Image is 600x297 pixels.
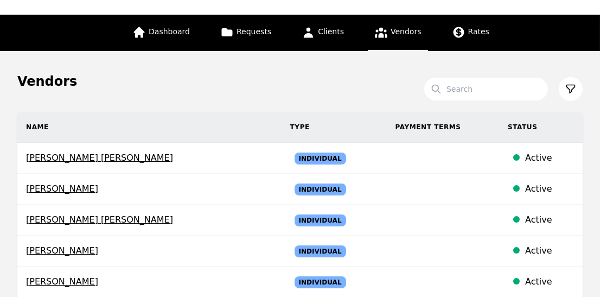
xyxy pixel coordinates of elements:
[445,15,496,51] a: Rates
[559,77,583,101] button: Filter
[525,151,574,165] div: Active
[17,73,77,90] h1: Vendors
[26,182,273,195] span: [PERSON_NAME]
[499,112,583,143] th: Status
[26,151,273,165] span: [PERSON_NAME] [PERSON_NAME]
[126,15,196,51] a: Dashboard
[295,153,346,165] span: Individual
[295,276,346,288] span: Individual
[318,27,344,36] span: Clients
[525,213,574,226] div: Active
[295,184,346,195] span: Individual
[391,27,421,36] span: Vendors
[468,27,489,36] span: Rates
[237,27,271,36] span: Requests
[525,275,574,288] div: Active
[295,214,346,226] span: Individual
[525,244,574,257] div: Active
[386,112,499,143] th: Payment Terms
[214,15,278,51] a: Requests
[26,244,273,257] span: [PERSON_NAME]
[26,275,273,288] span: [PERSON_NAME]
[282,112,387,143] th: Type
[17,112,282,143] th: Name
[26,213,273,226] span: [PERSON_NAME] [PERSON_NAME]
[525,182,574,195] div: Active
[424,78,548,100] input: Search
[368,15,427,51] a: Vendors
[295,15,350,51] a: Clients
[295,245,346,257] span: Individual
[149,27,190,36] span: Dashboard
